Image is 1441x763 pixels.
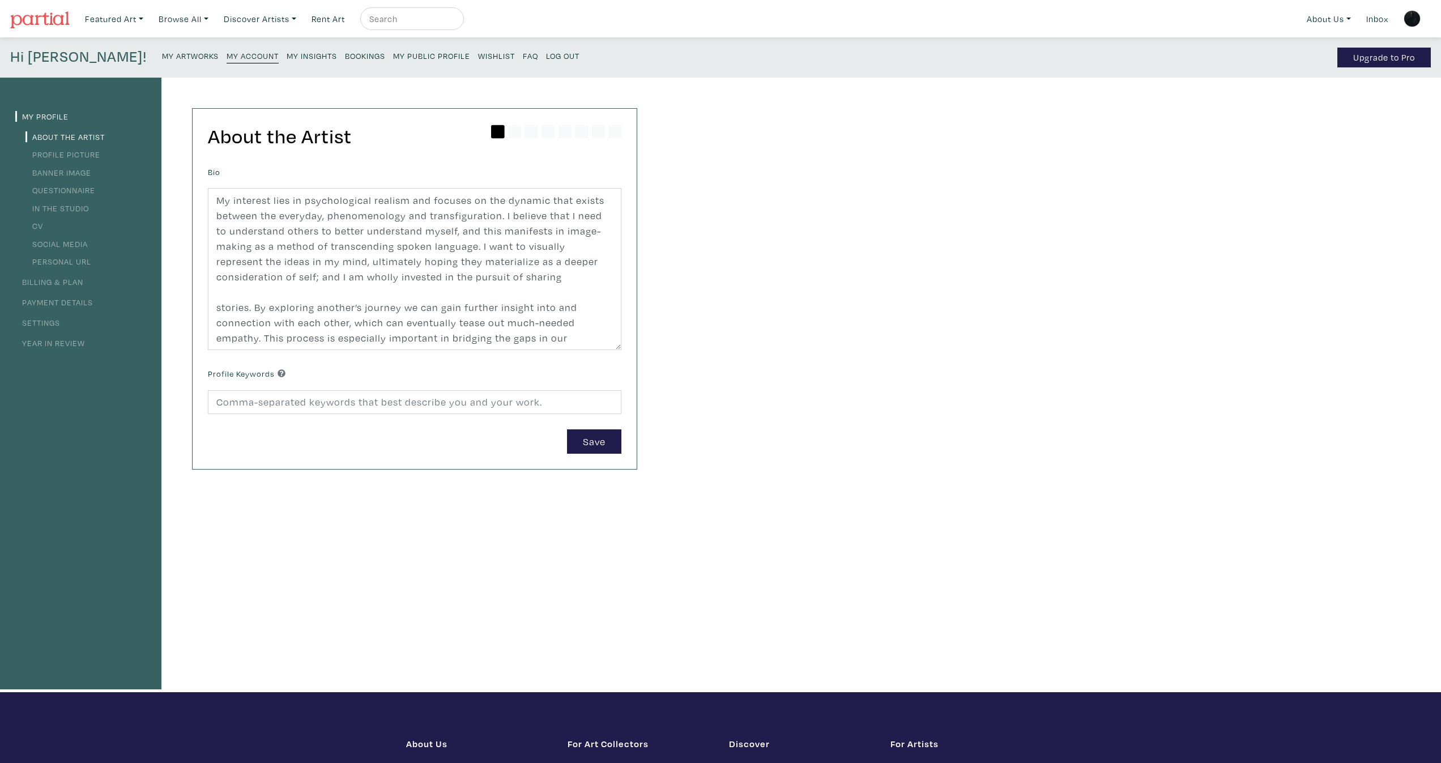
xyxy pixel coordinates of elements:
a: My Account [227,48,279,63]
a: Log Out [546,48,579,63]
a: About Us [1302,7,1356,31]
a: Social Media [25,238,88,249]
small: Wishlist [478,50,515,61]
small: My Account [227,50,279,61]
a: Billing & Plan [15,276,83,287]
a: Browse All [154,7,214,31]
a: Settings [15,317,60,328]
a: Personal URL [25,256,91,267]
input: Comma-separated keywords that best describe you and your work. [208,390,621,415]
a: About the Artist [25,131,105,142]
h1: For Art Collectors [568,738,712,749]
a: Upgrade to Pro [1337,48,1431,67]
a: Profile Picture [25,149,100,160]
button: Save [567,429,621,454]
a: CV [25,220,43,231]
h1: For Artists [890,738,1035,749]
a: Featured Art [80,7,148,31]
a: My Public Profile [393,48,470,63]
h4: Hi [PERSON_NAME]! [10,48,147,67]
small: My Public Profile [393,50,470,61]
small: FAQ [523,50,538,61]
a: Banner Image [25,167,91,178]
a: Wishlist [478,48,515,63]
a: Inbox [1361,7,1393,31]
small: My Insights [287,50,337,61]
h1: About Us [406,738,551,749]
textarea: My interest lies in psychological realism and focuses on the dynamic that exists between the ever... [208,188,621,350]
a: Discover Artists [219,7,301,31]
h2: About the Artist [208,124,621,148]
a: Questionnaire [25,185,95,195]
a: In the Studio [25,203,89,214]
small: Bookings [345,50,385,61]
a: Payment Details [15,297,93,308]
small: My Artworks [162,50,219,61]
small: Log Out [546,50,579,61]
label: Bio [208,166,220,178]
a: My Artworks [162,48,219,63]
input: Search [368,12,453,26]
a: My Insights [287,48,337,63]
a: My Profile [15,111,69,122]
img: phpThumb.php [1404,10,1421,27]
a: FAQ [523,48,538,63]
label: Profile Keywords [208,368,285,380]
h1: Discover [729,738,873,749]
a: Year in Review [15,338,85,348]
a: Rent Art [306,7,350,31]
a: Bookings [345,48,385,63]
